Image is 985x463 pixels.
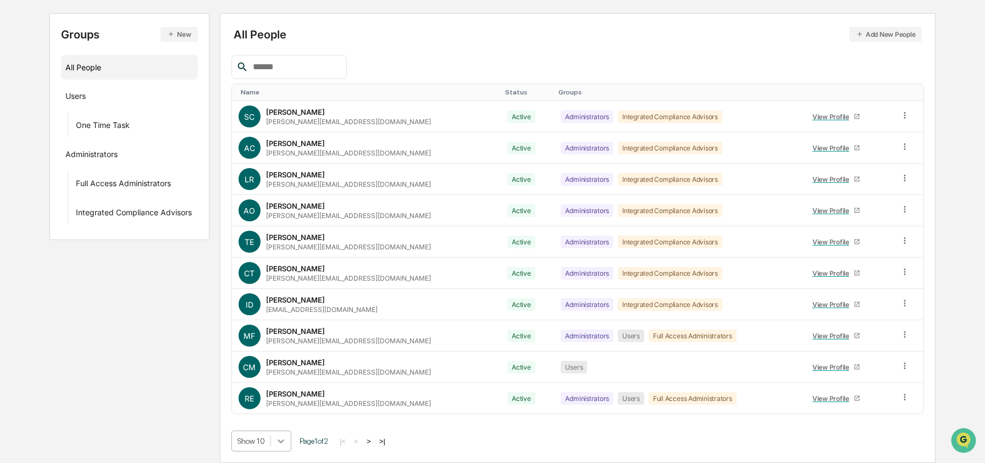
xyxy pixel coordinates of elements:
div: All People [65,58,193,76]
div: Active [507,236,535,248]
div: Full Access Administrators [649,392,737,405]
a: 🖐️Preclearance [7,134,75,154]
a: 🔎Data Lookup [7,155,74,175]
div: Full Access Administrators [76,178,171,192]
div: Users [561,361,587,373]
div: Active [507,142,535,154]
div: Administrators [65,149,118,163]
div: Administrators [561,267,613,280]
div: [PERSON_NAME] [266,139,325,148]
div: Administrators [561,173,613,186]
a: 🗄️Attestations [75,134,141,154]
div: Users [65,91,86,104]
div: Integrated Compliance Advisors [618,236,722,248]
span: ID [246,300,253,309]
a: View Profile [807,296,865,313]
div: Administrators [561,142,613,154]
div: Toggle SortBy [558,88,796,96]
div: View Profile [812,269,854,277]
span: TE [245,237,254,247]
div: 🔎 [11,160,20,169]
a: View Profile [807,171,865,188]
button: < [351,437,362,446]
div: [PERSON_NAME] [266,108,325,116]
div: [PERSON_NAME] [266,264,325,273]
p: How can we help? [11,23,200,41]
a: View Profile [807,140,865,157]
span: RE [245,394,254,403]
div: Administrators [561,236,613,248]
span: MF [244,331,255,341]
span: Page 1 of 2 [300,437,328,445]
div: Integrated Compliance Advisors [618,204,722,217]
div: Integrated Compliance Advisors [76,208,192,221]
button: >| [376,437,389,446]
div: [PERSON_NAME][EMAIL_ADDRESS][DOMAIN_NAME] [266,337,431,345]
div: We're available if you need us! [37,95,139,104]
span: Pylon [109,186,133,194]
div: [PERSON_NAME][EMAIL_ADDRESS][DOMAIN_NAME] [266,399,431,408]
div: Toggle SortBy [505,88,550,96]
div: Start new chat [37,84,180,95]
div: Integrated Compliance Advisors [618,298,722,311]
div: Toggle SortBy [902,88,920,96]
div: 🖐️ [11,140,20,148]
span: LR [245,175,254,184]
a: View Profile [807,265,865,282]
div: Active [507,173,535,186]
div: Active [507,330,535,342]
div: Active [507,298,535,311]
div: [PERSON_NAME][EMAIL_ADDRESS][DOMAIN_NAME] [266,180,431,188]
div: [PERSON_NAME] [266,389,325,398]
button: Add New People [849,27,922,42]
span: AC [244,143,255,153]
div: View Profile [812,300,854,309]
div: Users [618,330,644,342]
div: View Profile [812,113,854,121]
div: Integrated Compliance Advisors [618,110,722,123]
div: [PERSON_NAME] [266,358,325,367]
span: CT [244,269,254,278]
div: [PERSON_NAME][EMAIL_ADDRESS][DOMAIN_NAME] [266,149,431,157]
div: Active [507,267,535,280]
iframe: Open customer support [950,427,980,456]
div: View Profile [812,332,854,340]
span: AO [244,206,255,215]
span: CM [243,362,256,372]
div: [PERSON_NAME] [266,295,325,304]
div: [EMAIL_ADDRESS][DOMAIN_NAME] [266,305,378,314]
button: |< [336,437,349,446]
div: [PERSON_NAME][EMAIL_ADDRESS][DOMAIN_NAME] [266,211,431,220]
div: View Profile [812,394,854,403]
div: All People [234,27,922,42]
div: Active [507,110,535,123]
div: Administrators [561,110,613,123]
button: New [161,27,197,42]
button: > [363,437,374,446]
div: [PERSON_NAME][EMAIL_ADDRESS][DOMAIN_NAME] [266,368,431,376]
div: [PERSON_NAME] [266,233,325,242]
div: Administrators [561,298,613,311]
div: One Time Task [76,120,130,133]
a: View Profile [807,390,865,407]
img: 1746055101610-c473b297-6a78-478c-a979-82029cc54cd1 [11,84,31,104]
div: Full Access Administrators [649,330,737,342]
div: [PERSON_NAME] [266,170,325,179]
a: View Profile [807,359,865,376]
button: Start new chat [187,87,200,101]
div: View Profile [812,207,854,215]
div: View Profile [812,238,854,246]
div: Integrated Compliance Advisors [618,267,722,280]
a: View Profile [807,108,865,125]
div: View Profile [812,175,854,183]
div: [PERSON_NAME][EMAIL_ADDRESS][DOMAIN_NAME] [266,243,431,251]
div: Active [507,204,535,217]
div: [PERSON_NAME][EMAIL_ADDRESS][DOMAIN_NAME] [266,118,431,126]
div: View Profile [812,363,854,371]
div: Administrators [561,392,613,405]
a: Powered byPylon [78,186,133,194]
div: Toggle SortBy [241,88,496,96]
div: Active [507,361,535,373]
